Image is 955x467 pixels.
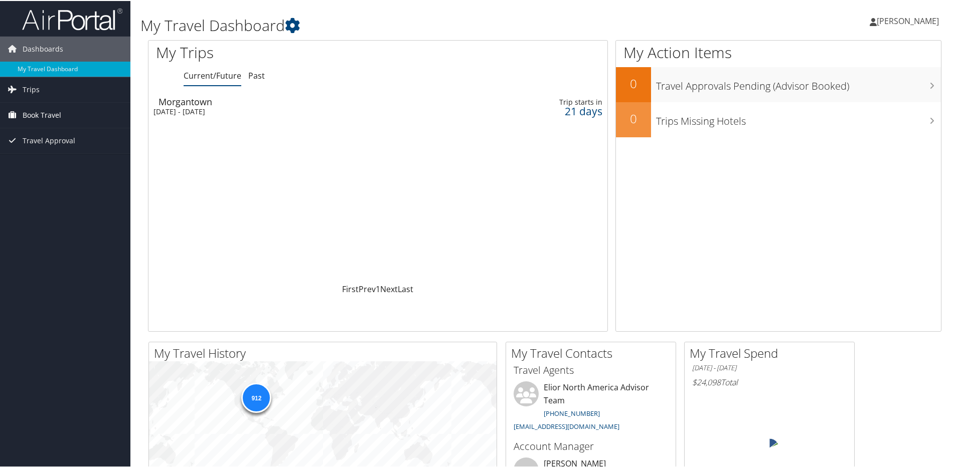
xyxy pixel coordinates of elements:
[184,69,241,80] a: Current/Future
[692,376,721,387] span: $24,098
[156,41,409,62] h1: My Trips
[692,376,847,387] h6: Total
[514,438,668,452] h3: Account Manager
[342,283,359,294] a: First
[616,101,941,136] a: 0Trips Missing Hotels
[692,362,847,372] h6: [DATE] - [DATE]
[511,344,676,361] h2: My Travel Contacts
[153,106,443,115] div: [DATE] - [DATE]
[509,380,673,434] li: Elior North America Advisor Team
[544,408,600,417] a: [PHONE_NUMBER]
[23,76,40,101] span: Trips
[380,283,398,294] a: Next
[616,109,651,126] h2: 0
[154,344,497,361] h2: My Travel History
[140,14,680,35] h1: My Travel Dashboard
[248,69,265,80] a: Past
[22,7,122,30] img: airportal-logo.png
[877,15,939,26] span: [PERSON_NAME]
[23,127,75,152] span: Travel Approval
[656,73,941,92] h3: Travel Approvals Pending (Advisor Booked)
[158,96,448,105] div: Morgantown
[23,36,63,61] span: Dashboards
[359,283,376,294] a: Prev
[514,421,619,430] a: [EMAIL_ADDRESS][DOMAIN_NAME]
[656,108,941,127] h3: Trips Missing Hotels
[23,102,61,127] span: Book Travel
[241,382,271,412] div: 912
[616,41,941,62] h1: My Action Items
[870,5,949,35] a: [PERSON_NAME]
[514,362,668,376] h3: Travel Agents
[690,344,854,361] h2: My Travel Spend
[376,283,380,294] a: 1
[398,283,413,294] a: Last
[503,97,602,106] div: Trip starts in
[503,106,602,115] div: 21 days
[616,74,651,91] h2: 0
[616,66,941,101] a: 0Travel Approvals Pending (Advisor Booked)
